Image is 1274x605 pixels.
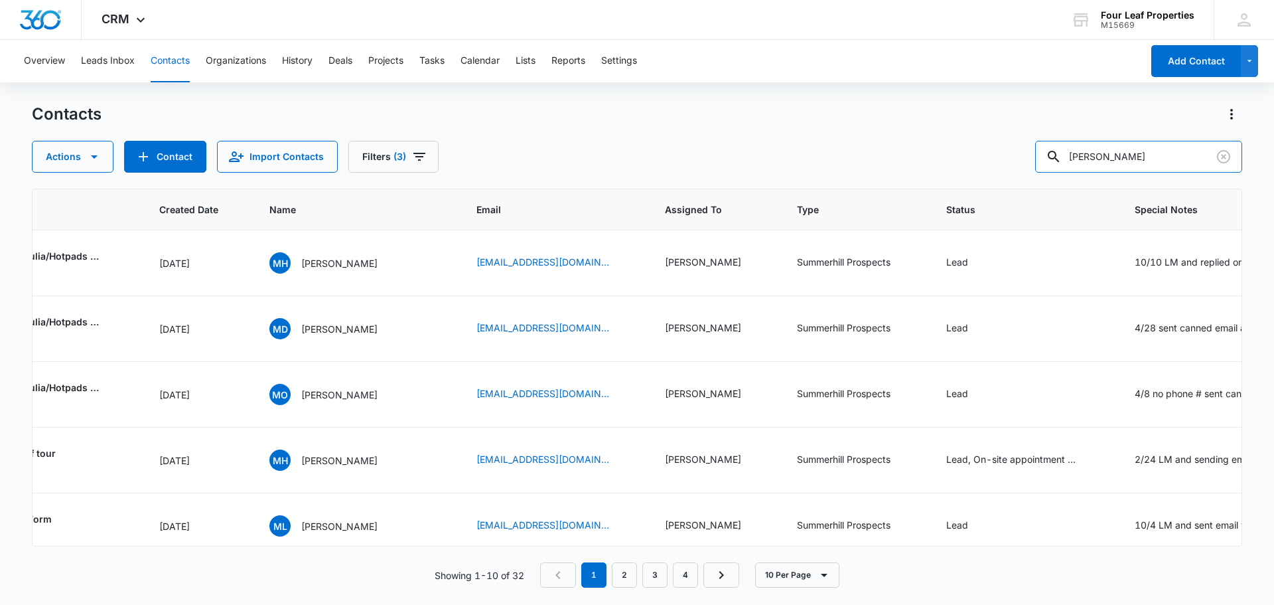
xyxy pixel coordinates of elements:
span: Name [269,203,425,216]
div: Type - Summerhill Prospects - Select to Edit Field [797,321,914,337]
div: [DATE] [159,454,238,468]
div: Email - shel1964p@gmail.com - Select to Edit Field [476,255,633,271]
button: Projects [368,40,403,82]
div: Name - Michelle Hein - Select to Edit Field [269,252,401,274]
div: Lead, On-site appointment scheduled [946,452,1079,466]
button: Filters [348,141,439,173]
span: Email [476,203,614,216]
p: [PERSON_NAME] [301,519,378,533]
div: [DATE] [159,322,238,336]
div: Summerhill Prospects [797,387,890,400]
button: History [282,40,313,82]
div: [DATE] [159,256,238,270]
button: Deals [328,40,352,82]
div: Assigned To - Kelly Mursch - Select to Edit Field [665,452,765,468]
div: Assigned To - Adam Schoenborn - Select to Edit Field [665,255,765,271]
div: Type - Summerhill Prospects - Select to Edit Field [797,452,914,468]
p: [PERSON_NAME] [301,388,378,402]
div: Lead [946,518,968,532]
div: Status - Lead, On-site appointment scheduled - Select to Edit Field [946,452,1103,468]
span: MO [269,384,291,405]
span: MH [269,252,291,274]
div: Name - Michelle Lively - Select to Edit Field [269,515,401,537]
div: Status - Lead - Select to Edit Field [946,387,992,402]
div: Email - michellevance05@gmail.com - Select to Edit Field [476,321,633,337]
div: Summerhill Prospects [797,255,890,269]
div: Lead [946,321,968,335]
a: [EMAIL_ADDRESS][DOMAIN_NAME] [476,321,609,335]
a: [EMAIL_ADDRESS][DOMAIN_NAME] [476,452,609,466]
div: Name - Michelle OHara - Select to Edit Field [269,384,401,405]
button: 10 Per Page [755,562,839,588]
span: ML [269,515,291,537]
div: Summerhill Prospects [797,518,890,532]
div: [PERSON_NAME] [665,387,741,400]
a: Next Page [703,562,739,588]
p: [PERSON_NAME] [301,322,378,336]
div: account name [1101,10,1194,21]
nav: Pagination [540,562,739,588]
div: Email - sabinomare@gmail.com - Select to Edit Field [476,387,633,402]
div: Status - Lead - Select to Edit Field [946,255,992,271]
div: [PERSON_NAME] [665,255,741,269]
div: Status - Lead - Select to Edit Field [946,321,992,337]
div: Summerhill Prospects [797,321,890,335]
div: 10/4 LM and sent email with all details KM [1135,518,1267,532]
div: [PERSON_NAME] [665,452,741,466]
span: Type [797,203,895,216]
div: Lead [946,387,968,400]
div: [PERSON_NAME] [665,321,741,335]
span: CRM [102,12,129,26]
button: Clear [1213,146,1234,167]
input: Search Contacts [1035,141,1242,173]
button: Calendar [460,40,500,82]
div: Status - Lead - Select to Edit Field [946,518,992,534]
div: 4/8 no phone # sent canned email with my number KM [1135,387,1267,400]
div: Name - Michelle Dwight - Select to Edit Field [269,318,401,339]
span: MH [269,450,291,471]
div: Name - Michelle Hector - Select to Edit Field [269,450,401,471]
button: Tasks [419,40,445,82]
div: 4/28 sent canned email and will call [1135,321,1267,335]
div: Email - hectorwayne42@gmail.com - Select to Edit Field [476,452,633,468]
button: Reports [551,40,585,82]
button: Add Contact [124,141,206,173]
div: [DATE] [159,388,238,402]
div: Lead [946,255,968,269]
div: Assigned To - Kelly Mursch - Select to Edit Field [665,387,765,402]
span: (3) [393,152,406,161]
a: Page 3 [642,562,668,588]
a: [EMAIL_ADDRESS][DOMAIN_NAME] [476,255,609,269]
span: Status [946,203,1084,216]
div: Type - Summerhill Prospects - Select to Edit Field [797,518,914,534]
div: Type - Summerhill Prospects - Select to Edit Field [797,255,914,271]
button: Settings [601,40,637,82]
a: [EMAIL_ADDRESS][DOMAIN_NAME] [476,518,609,532]
div: 10/10 LM and replied on platform [1135,255,1267,269]
span: Created Date [159,203,218,216]
p: [PERSON_NAME] [301,256,378,270]
div: Assigned To - Kelly Mursch - Select to Edit Field [665,518,765,534]
p: [PERSON_NAME] [301,454,378,468]
div: Type - Summerhill Prospects - Select to Edit Field [797,387,914,402]
button: Add Contact [1151,45,1241,77]
span: MD [269,318,291,339]
div: 2/24 LM and sending email KM [1135,452,1267,466]
button: Actions [1221,104,1242,125]
p: Showing 1-10 of 32 [435,568,524,582]
div: account id [1101,21,1194,30]
div: Assigned To - Kelly Mursch - Select to Edit Field [665,321,765,337]
div: Email - mnlively1976@gmail.com - Select to Edit Field [476,518,633,534]
h1: Contacts [32,104,102,124]
button: Lists [516,40,535,82]
button: Overview [24,40,65,82]
button: Contacts [151,40,190,82]
button: Leads Inbox [81,40,135,82]
a: Page 2 [612,562,637,588]
em: 1 [581,562,606,588]
div: Summerhill Prospects [797,452,890,466]
button: Organizations [206,40,266,82]
a: Page 4 [673,562,698,588]
button: Actions [32,141,113,173]
a: [EMAIL_ADDRESS][DOMAIN_NAME] [476,387,609,400]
